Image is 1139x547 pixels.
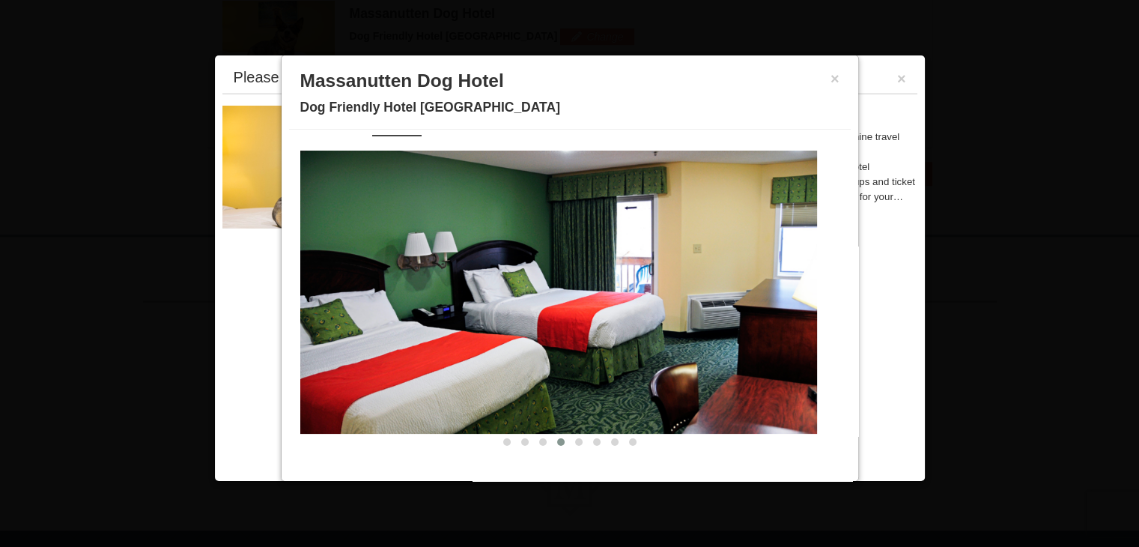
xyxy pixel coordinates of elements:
h3: Massanutten Dog Hotel [300,70,839,92]
img: 27428181-5-81c892a3.jpg [222,106,447,229]
div: Please make your package selection: [234,70,482,85]
button: × [830,71,839,86]
button: × [897,71,906,86]
img: 18876286-41-233aa5f3.jpg [300,151,817,434]
h4: Dog Friendly Hotel [GEOGRAPHIC_DATA] [300,100,839,115]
